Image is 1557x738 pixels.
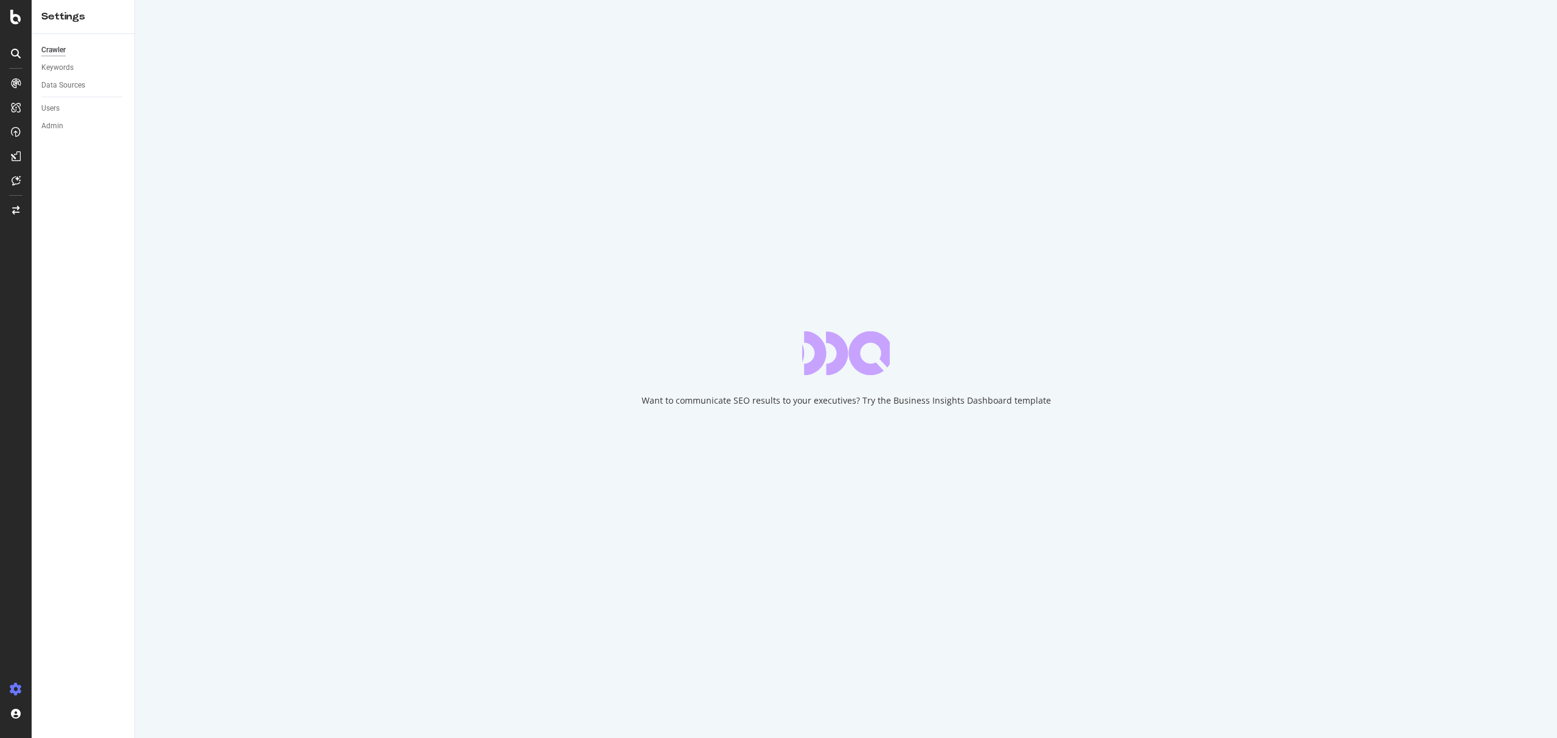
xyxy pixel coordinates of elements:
[41,102,60,115] div: Users
[41,61,126,74] a: Keywords
[41,79,85,92] div: Data Sources
[41,10,125,24] div: Settings
[41,44,66,57] div: Crawler
[41,61,74,74] div: Keywords
[41,79,126,92] a: Data Sources
[41,44,126,57] a: Crawler
[802,331,890,375] div: animation
[41,120,63,133] div: Admin
[41,102,126,115] a: Users
[41,120,126,133] a: Admin
[642,395,1051,407] div: Want to communicate SEO results to your executives? Try the Business Insights Dashboard template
